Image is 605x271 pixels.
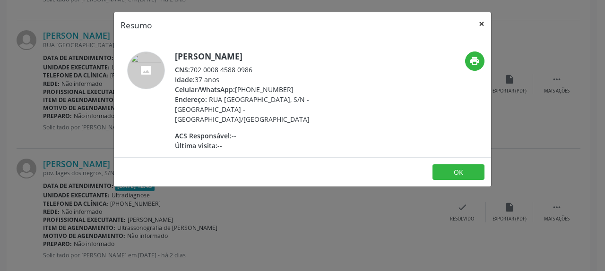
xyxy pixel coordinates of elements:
span: Endereço: [175,95,207,104]
div: -- [175,141,359,151]
div: 702 0008 4588 0986 [175,65,359,75]
span: Última visita: [175,141,217,150]
button: Close [472,12,491,35]
button: OK [432,164,484,180]
h5: [PERSON_NAME] [175,51,359,61]
span: Celular/WhatsApp: [175,85,235,94]
span: CNS: [175,65,190,74]
h5: Resumo [121,19,152,31]
span: Idade: [175,75,195,84]
img: accompaniment [127,51,165,89]
span: ACS Responsável: [175,131,232,140]
div: 37 anos [175,75,359,85]
i: print [469,56,480,66]
span: RUA [GEOGRAPHIC_DATA], S/N - [GEOGRAPHIC_DATA] - [GEOGRAPHIC_DATA]/[GEOGRAPHIC_DATA] [175,95,310,124]
button: print [465,51,484,71]
div: [PHONE_NUMBER] [175,85,359,94]
div: -- [175,131,359,141]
